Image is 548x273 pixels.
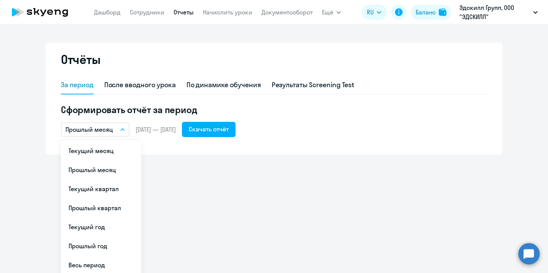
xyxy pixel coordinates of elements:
p: Эдскилл Групп, ООО "ЭДСКИЛЛ" [459,3,530,21]
button: Скачать отчёт [182,122,236,137]
div: Результаты Screening Test [272,80,355,90]
a: Дашборд [94,8,121,16]
div: Скачать отчёт [189,125,229,134]
button: Эдскилл Групп, ООО "ЭДСКИЛЛ" [456,3,542,21]
h2: Отчёты [61,52,100,67]
button: RU [362,5,387,20]
div: После вводного урока [104,80,176,90]
div: Баланс [416,8,436,17]
span: [DATE] — [DATE] [135,125,176,134]
h5: Сформировать отчёт за период [61,104,487,116]
a: Начислить уроки [203,8,252,16]
a: Документооборот [261,8,313,16]
div: За период [61,80,94,90]
a: Сотрудники [130,8,164,16]
div: По динамике обучения [186,80,261,90]
span: Ещё [322,8,333,17]
a: Отчеты [174,8,194,16]
p: Прошлый месяц [65,125,113,134]
button: Ещё [322,5,341,20]
button: Прошлый месяц [61,122,129,137]
img: balance [439,8,446,16]
span: RU [367,8,374,17]
button: Балансbalance [411,5,451,20]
